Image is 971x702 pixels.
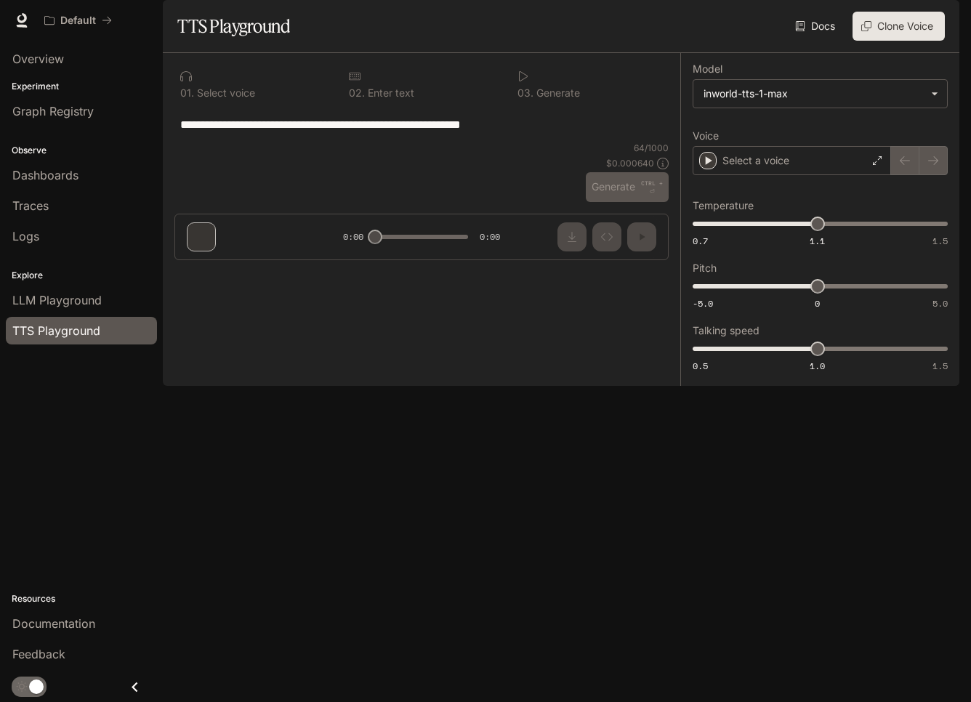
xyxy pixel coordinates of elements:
span: -5.0 [693,297,713,310]
p: Select voice [194,88,255,98]
span: 0.7 [693,235,708,247]
span: 1.1 [810,235,825,247]
button: All workspaces [38,6,118,35]
p: Default [60,15,96,27]
p: 0 2 . [349,88,365,98]
a: Docs [792,12,841,41]
p: Enter text [365,88,414,98]
span: 1.0 [810,360,825,372]
span: 1.5 [932,235,948,247]
span: 0.5 [693,360,708,372]
p: Model [693,64,722,74]
button: Clone Voice [853,12,945,41]
p: 64 / 1000 [634,142,669,154]
p: 0 3 . [517,88,533,98]
span: 1.5 [932,360,948,372]
p: $ 0.000640 [606,157,654,169]
span: 0 [815,297,820,310]
p: Talking speed [693,326,760,336]
p: 0 1 . [180,88,194,98]
p: Generate [533,88,580,98]
div: inworld-tts-1-max [704,86,924,101]
p: Pitch [693,263,717,273]
div: inworld-tts-1-max [693,80,947,108]
span: 5.0 [932,297,948,310]
p: Select a voice [722,153,789,168]
h1: TTS Playground [177,12,290,41]
p: Temperature [693,201,754,211]
p: Voice [693,131,719,141]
